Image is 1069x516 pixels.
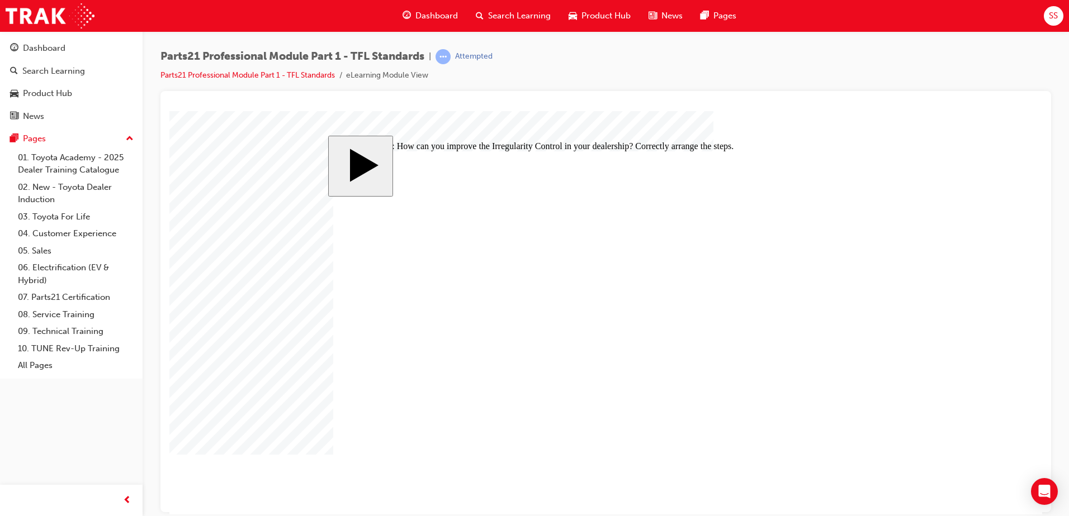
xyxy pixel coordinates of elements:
div: Attempted [455,51,493,62]
a: All Pages [13,357,138,374]
div: Pages [23,132,46,145]
a: Parts21 Professional Module Part 1 - TFL Standards [160,70,335,80]
div: Search Learning [22,65,85,78]
a: pages-iconPages [692,4,745,27]
span: learningRecordVerb_ATTEMPT-icon [436,49,451,64]
a: News [4,106,138,127]
a: 09. Technical Training [13,323,138,340]
span: news-icon [649,9,657,23]
span: pages-icon [701,9,709,23]
span: Pages [713,9,736,22]
span: Parts21 Professional Module Part 1 - TFL Standards [160,50,424,63]
button: Pages [4,128,138,149]
span: up-icon [126,132,134,146]
a: 05. Sales [13,242,138,260]
span: search-icon [476,9,484,23]
div: Product Hub [23,87,72,100]
span: Dashboard [415,9,458,22]
span: news-icon [10,112,18,122]
a: 04. Customer Experience [13,225,138,242]
a: Search Learning [4,61,138,82]
span: Search Learning [488,9,551,22]
span: search-icon [10,66,18,77]
span: pages-icon [10,134,18,144]
a: Dashboard [4,38,138,59]
img: Trak [6,3,94,28]
span: car-icon [10,89,18,99]
a: news-iconNews [640,4,692,27]
span: | [429,50,431,63]
a: car-iconProduct Hub [560,4,640,27]
a: 07. Parts21 Certification [13,289,138,306]
span: SS [1049,9,1058,22]
button: Start [159,25,224,85]
a: 01. Toyota Academy - 2025 Dealer Training Catalogue [13,149,138,179]
span: guage-icon [10,44,18,54]
a: guage-iconDashboard [394,4,467,27]
span: Product Hub [581,9,631,22]
a: search-iconSearch Learning [467,4,560,27]
span: guage-icon [403,9,411,23]
span: prev-icon [123,494,131,508]
a: 06. Electrification (EV & Hybrid) [13,259,138,289]
a: 08. Service Training [13,306,138,323]
div: Dashboard [23,42,65,55]
div: Parts 21 Professionals 1-6 Start Course [159,25,714,379]
li: eLearning Module View [346,69,428,82]
a: 03. Toyota For Life [13,208,138,226]
button: SS [1044,6,1063,26]
button: DashboardSearch LearningProduct HubNews [4,36,138,128]
span: News [661,9,683,22]
a: Product Hub [4,83,138,104]
a: 02. New - Toyota Dealer Induction [13,179,138,208]
span: car-icon [569,9,577,23]
div: Open Intercom Messenger [1031,478,1058,505]
div: News [23,110,44,123]
a: 10. TUNE Rev-Up Training [13,340,138,357]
